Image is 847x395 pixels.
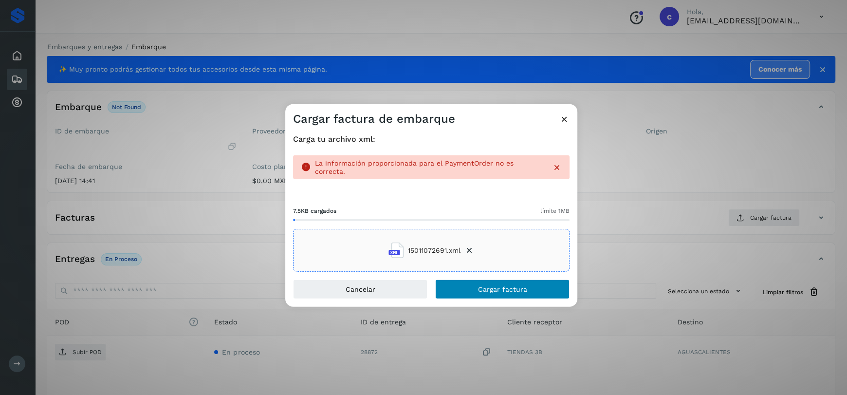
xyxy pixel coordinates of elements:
[293,207,336,215] span: 7.5KB cargados
[346,286,375,293] span: Cancelar
[293,134,570,143] h4: Carga tu archivo xml:
[293,112,455,126] h3: Cargar factura de embarque
[293,280,427,299] button: Cancelar
[540,207,570,215] span: límite 1MB
[408,245,460,255] span: 15011072691.xml
[315,159,544,175] p: La información proporcionada para el PaymentOrder no es correcta.
[435,280,570,299] button: Cargar factura
[478,286,527,293] span: Cargar factura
